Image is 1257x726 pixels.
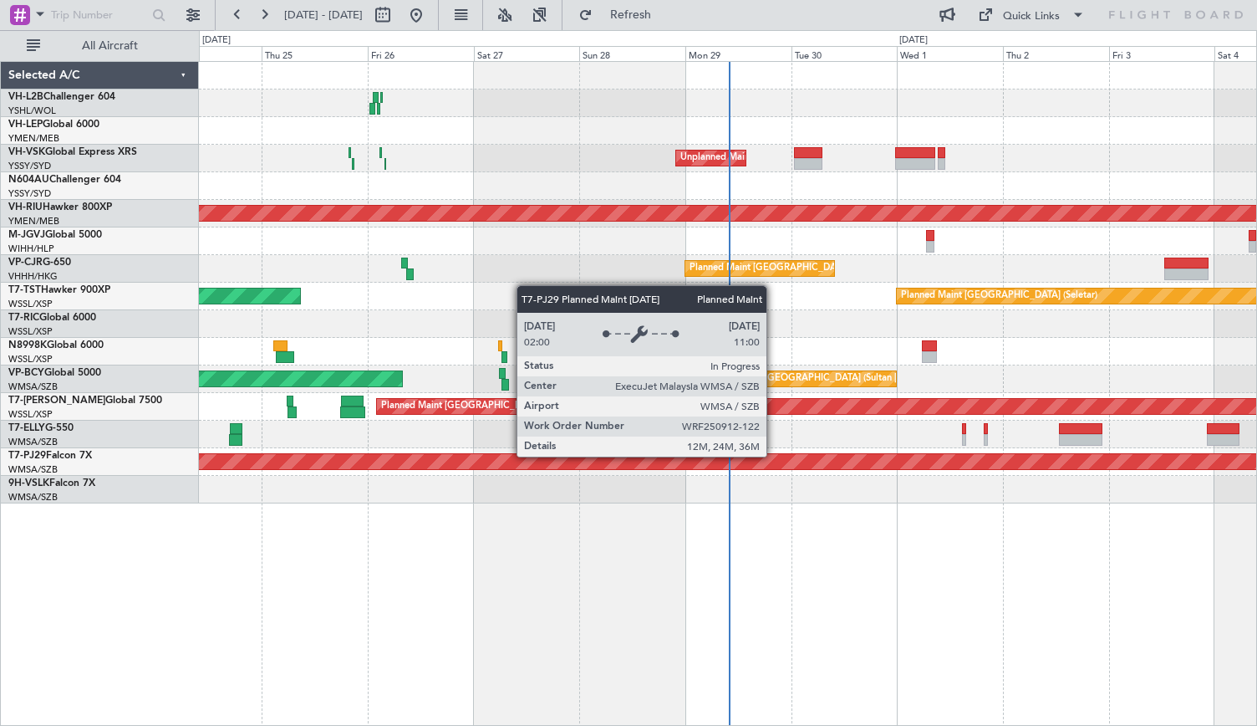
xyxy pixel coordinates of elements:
div: Thu 25 [262,46,368,61]
a: VH-RIUHawker 800XP [8,202,112,212]
span: VP-BCY [8,368,44,378]
div: Sat 27 [474,46,580,61]
span: VH-VSK [8,147,45,157]
a: VP-CJRG-650 [8,258,71,268]
a: T7-[PERSON_NAME]Global 7500 [8,396,162,406]
a: WSSL/XSP [8,408,53,421]
div: Quick Links [1003,8,1060,25]
a: VH-LEPGlobal 6000 [8,120,99,130]
a: WSSL/XSP [8,298,53,310]
input: Trip Number [51,3,147,28]
a: YSSY/SYD [8,187,51,200]
span: [DATE] - [DATE] [284,8,363,23]
div: Planned Maint [GEOGRAPHIC_DATA] ([GEOGRAPHIC_DATA] Intl) [690,256,969,281]
span: T7-ELLY [8,423,45,433]
a: T7-TSTHawker 900XP [8,285,110,295]
a: WMSA/SZB [8,463,58,476]
a: WMSA/SZB [8,491,58,504]
div: Unplanned Maint [GEOGRAPHIC_DATA] (Sultan [PERSON_NAME] [PERSON_NAME] - Subang) [690,366,1091,391]
a: VHHH/HKG [8,270,58,283]
a: YSHL/WOL [8,105,56,117]
a: VH-VSKGlobal Express XRS [8,147,137,157]
a: T7-PJ29Falcon 7X [8,451,92,461]
a: YSSY/SYD [8,160,51,172]
span: T7-RIC [8,313,39,323]
a: M-JGVJGlobal 5000 [8,230,102,240]
span: Refresh [596,9,666,21]
span: T7-[PERSON_NAME] [8,396,105,406]
div: Planned Maint [GEOGRAPHIC_DATA] ([GEOGRAPHIC_DATA] Intl) [522,339,802,364]
a: WSSL/XSP [8,325,53,338]
div: Wed 24 [156,46,262,61]
div: [DATE] [202,33,231,48]
div: Fri 26 [368,46,474,61]
button: Refresh [571,2,671,28]
a: YMEN/MEB [8,215,59,228]
span: 9H-VSLK [8,478,49,488]
span: All Aircraft [43,40,176,52]
div: Planned Maint [GEOGRAPHIC_DATA] (Seletar) [381,394,578,419]
button: Quick Links [969,2,1093,28]
div: Thu 2 [1003,46,1109,61]
span: N8998K [8,340,47,350]
a: N604AUChallenger 604 [8,175,121,185]
div: Sun 28 [579,46,685,61]
span: T7-TST [8,285,41,295]
div: Tue 30 [791,46,898,61]
a: WSSL/XSP [8,353,53,366]
div: [DATE] [899,33,928,48]
a: YMEN/MEB [8,132,59,145]
div: Wed 1 [897,46,1003,61]
div: Unplanned Maint Sydney ([PERSON_NAME] Intl) [680,146,886,171]
div: Fri 3 [1109,46,1215,61]
a: VP-BCYGlobal 5000 [8,368,101,378]
a: WIHH/HLP [8,243,54,255]
span: VH-LEP [8,120,43,130]
a: 9H-VSLKFalcon 7X [8,478,95,488]
a: N8998KGlobal 6000 [8,340,104,350]
button: All Aircraft [18,33,181,59]
span: VH-L2B [8,92,43,102]
div: Planned Maint [GEOGRAPHIC_DATA] (Seletar) [901,284,1097,309]
span: VH-RIU [8,202,43,212]
span: T7-PJ29 [8,451,46,461]
a: T7-RICGlobal 6000 [8,313,96,323]
span: M-JGVJ [8,230,45,240]
span: N604AU [8,175,49,185]
span: VP-CJR [8,258,43,268]
div: Mon 29 [685,46,791,61]
a: VH-L2BChallenger 604 [8,92,115,102]
a: T7-ELLYG-550 [8,423,74,433]
a: WMSA/SZB [8,436,58,448]
a: WMSA/SZB [8,381,58,393]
